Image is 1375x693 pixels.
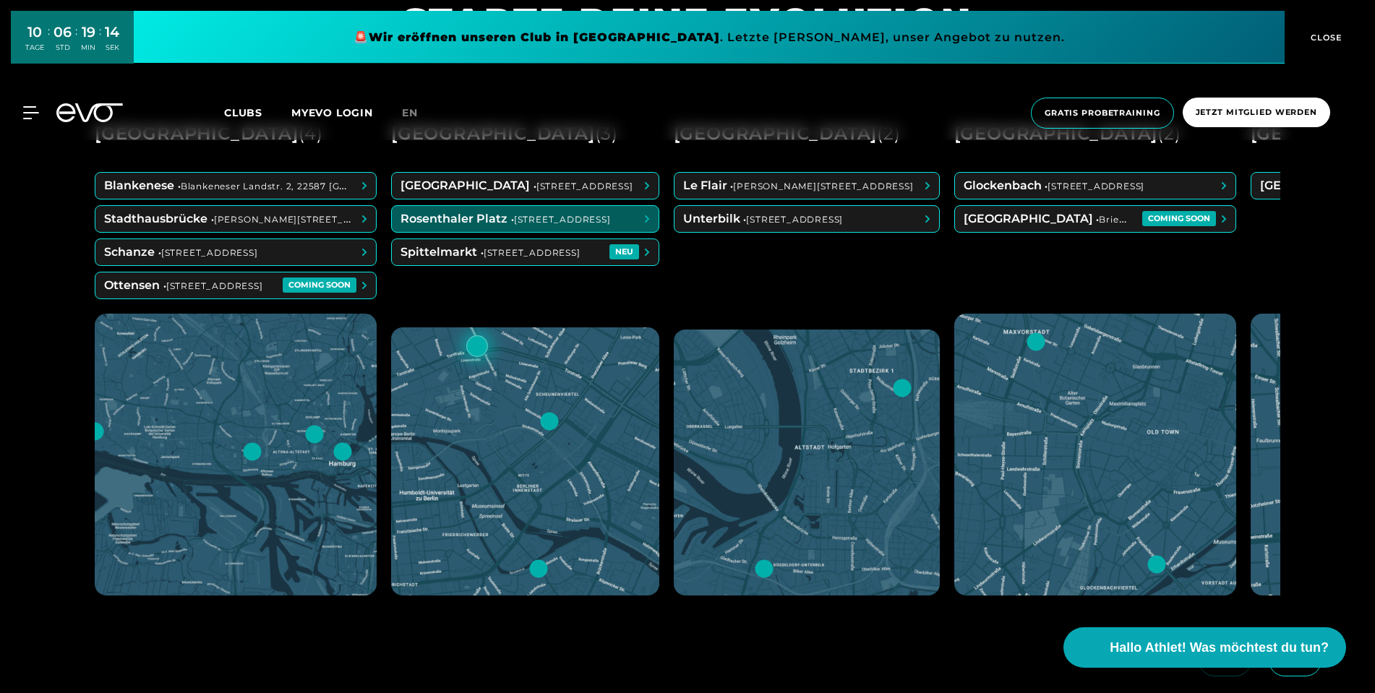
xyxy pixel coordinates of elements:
div: 14 [105,22,119,43]
div: : [48,23,50,61]
span: en [402,106,418,119]
span: Jetzt Mitglied werden [1196,106,1317,119]
button: CLOSE [1285,11,1364,64]
div: 19 [81,22,95,43]
span: Gratis Probetraining [1045,107,1160,119]
a: Jetzt Mitglied werden [1178,98,1335,129]
div: TAGE [25,43,44,53]
a: en [402,105,435,121]
a: Clubs [224,106,291,119]
div: 10 [25,22,44,43]
div: STD [53,43,72,53]
div: : [99,23,101,61]
div: : [75,23,77,61]
span: Clubs [224,106,262,119]
a: Gratis Probetraining [1027,98,1178,129]
div: SEK [105,43,119,53]
div: MIN [81,43,95,53]
button: Hallo Athlet! Was möchtest du tun? [1063,627,1346,668]
div: 06 [53,22,72,43]
span: CLOSE [1307,31,1342,44]
a: MYEVO LOGIN [291,106,373,119]
span: Hallo Athlet! Was möchtest du tun? [1110,638,1329,658]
